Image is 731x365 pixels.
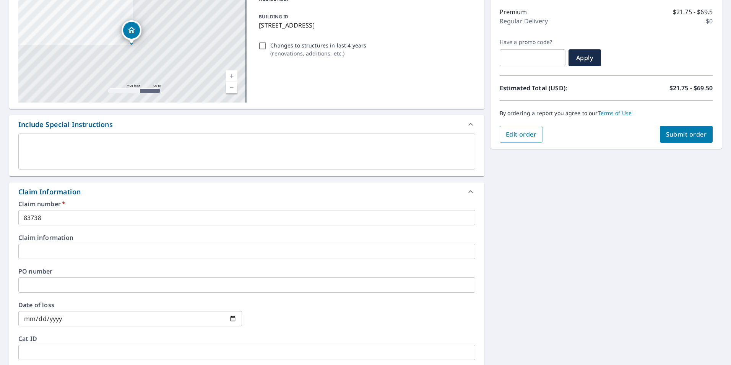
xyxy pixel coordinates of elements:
[270,49,366,57] p: ( renovations, additions, etc. )
[500,7,527,16] p: Premium
[673,7,713,16] p: $21.75 - $69.5
[500,110,713,117] p: By ordering a report you agree to our
[226,70,237,82] a: Current Level 17, Zoom In
[18,201,475,207] label: Claim number
[18,336,475,342] label: Cat ID
[122,20,141,44] div: Dropped pin, building 1, Residential property, 267 Cornett Branch Rd Lake Ozark, MO 65049
[500,39,565,46] label: Have a promo code?
[669,83,713,93] p: $21.75 - $69.50
[259,13,288,20] p: BUILDING ID
[500,16,548,26] p: Regular Delivery
[500,126,543,143] button: Edit order
[569,49,601,66] button: Apply
[270,41,366,49] p: Changes to structures in last 4 years
[660,126,713,143] button: Submit order
[259,21,472,30] p: [STREET_ADDRESS]
[18,268,475,274] label: PO number
[18,235,475,241] label: Claim information
[18,119,113,130] div: Include Special Instructions
[666,130,707,139] span: Submit order
[226,82,237,93] a: Current Level 17, Zoom Out
[575,54,595,62] span: Apply
[500,83,606,93] p: Estimated Total (USD):
[18,187,81,197] div: Claim Information
[18,302,242,308] label: Date of loss
[506,130,537,139] span: Edit order
[9,182,484,201] div: Claim Information
[598,109,632,117] a: Terms of Use
[706,16,713,26] p: $0
[9,115,484,134] div: Include Special Instructions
